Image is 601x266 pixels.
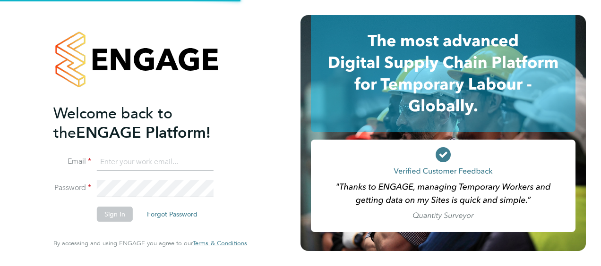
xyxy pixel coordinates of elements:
label: Email [53,157,91,166]
span: By accessing and using ENGAGE you agree to our [53,239,247,247]
input: Enter your work email... [97,154,214,171]
button: Sign In [97,207,133,222]
label: Password [53,183,91,193]
button: Forgot Password [139,207,205,222]
a: Terms & Conditions [193,240,247,247]
span: Terms & Conditions [193,239,247,247]
h2: ENGAGE Platform! [53,104,238,142]
span: Welcome back to the [53,104,172,142]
